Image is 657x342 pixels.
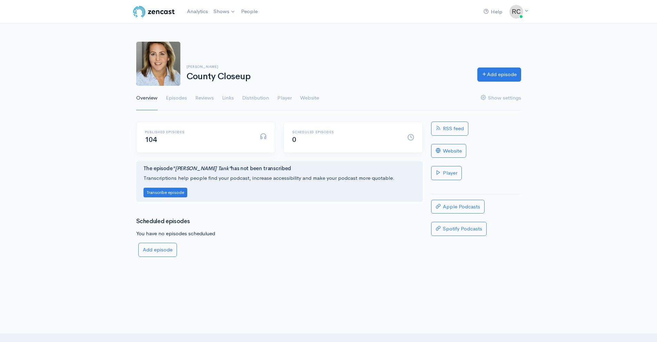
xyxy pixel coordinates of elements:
[172,165,231,172] i: "[PERSON_NAME] Tank"
[145,130,252,134] h6: Published episodes
[143,189,187,195] a: Transcribe episode
[431,200,485,214] a: Apple Podcasts
[292,130,399,134] h6: Scheduled episodes
[136,218,423,225] h3: Scheduled episodes
[138,243,177,257] a: Add episode
[300,86,319,111] a: Website
[477,68,521,82] a: Add episode
[187,65,469,69] h6: [PERSON_NAME]
[211,4,238,19] a: Shows
[481,4,505,19] a: Help
[166,86,187,111] a: Episodes
[431,222,487,236] a: Spotify Podcasts
[187,72,469,82] h1: County Closeup
[509,5,523,19] img: ...
[431,166,462,180] a: Player
[136,230,423,238] p: You have no episodes schedulued
[195,86,214,111] a: Reviews
[143,166,416,172] h4: The episode has not been transcribed
[184,4,211,19] a: Analytics
[143,174,416,182] p: Transcriptions help people find your podcast, increase accessibility and make your podcast more q...
[431,144,466,158] a: Website
[132,5,176,19] img: ZenCast Logo
[481,86,521,111] a: Show settings
[143,188,187,198] button: Transcribe episode
[136,86,158,111] a: Overview
[277,86,292,111] a: Player
[242,86,269,111] a: Distribution
[292,135,296,144] span: 0
[431,122,468,136] a: RSS feed
[238,4,260,19] a: People
[145,135,157,144] span: 104
[222,86,234,111] a: Links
